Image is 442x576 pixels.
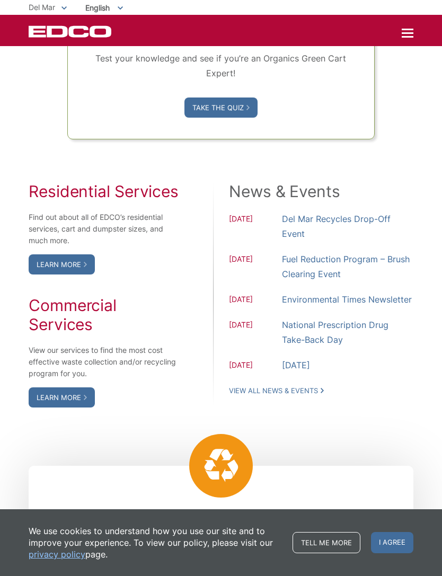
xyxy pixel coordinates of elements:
[184,98,258,118] a: Take the Quiz
[229,359,282,373] span: [DATE]
[89,51,353,81] p: Test your knowledge and see if you’re an Organics Green Cart Expert!
[29,344,180,379] p: View our services to find the most cost effective waste collection and/or recycling program for you.
[282,211,413,241] a: Del Mar Recycles Drop-Off Event
[293,532,360,553] a: Tell me more
[371,532,413,553] span: I agree
[29,525,282,560] p: We use cookies to understand how you use our site and to improve your experience. To view our pol...
[29,387,95,407] a: Learn More
[282,252,413,281] a: Fuel Reduction Program – Brush Clearing Event
[229,253,282,281] span: [DATE]
[29,3,55,12] span: Del Mar
[282,358,310,373] a: [DATE]
[229,319,282,347] span: [DATE]
[282,292,412,307] a: Environmental Times Newsletter
[229,294,282,307] span: [DATE]
[29,25,113,38] a: EDCD logo. Return to the homepage.
[29,211,180,246] p: Find out about all of EDCO’s residential services, cart and dumpster sizes, and much more.
[29,182,180,201] h2: Residential Services
[29,254,95,274] a: Learn More
[229,213,282,241] span: [DATE]
[229,182,413,201] h2: News & Events
[282,317,413,347] a: National Prescription Drug Take-Back Day
[229,386,324,395] a: View All News & Events
[29,548,85,560] a: privacy policy
[29,296,180,334] h2: Commercial Services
